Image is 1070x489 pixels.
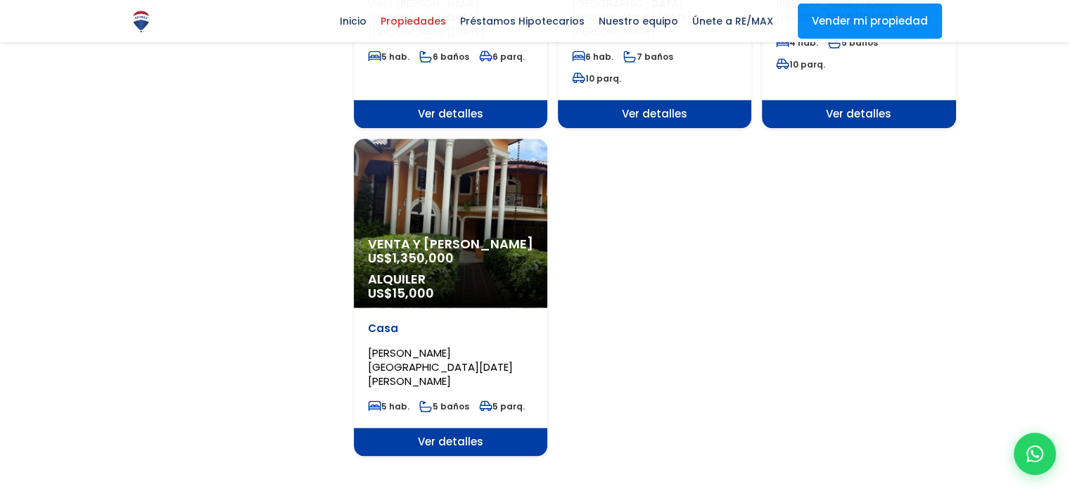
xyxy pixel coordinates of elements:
span: Propiedades [374,11,453,32]
span: Ver detalles [558,100,751,128]
span: 10 parq. [572,72,621,84]
span: 5 baños [419,400,469,412]
span: 1,350,000 [393,249,454,267]
span: US$ [368,284,434,302]
span: Alquiler [368,272,533,286]
span: Nuestro equipo [592,11,685,32]
span: Ver detalles [354,100,547,128]
span: Préstamos Hipotecarios [453,11,592,32]
a: Vender mi propiedad [798,4,942,39]
span: Ver detalles [762,100,955,128]
span: 5 hab. [368,400,409,412]
span: 10 parq. [776,58,825,70]
span: 6 hab. [572,51,613,63]
span: 15,000 [393,284,434,302]
img: Logo de REMAX [129,9,153,34]
span: 5 parq. [479,400,525,412]
span: Inicio [333,11,374,32]
span: US$ [368,249,454,267]
span: 5 baños [828,37,878,49]
a: Venta y [PERSON_NAME] US$1,350,000 Alquiler US$15,000 Casa [PERSON_NAME][GEOGRAPHIC_DATA][DATE][P... [354,139,547,456]
span: [PERSON_NAME][GEOGRAPHIC_DATA][DATE][PERSON_NAME] [368,345,513,388]
p: Casa [368,322,533,336]
span: Únete a RE/MAX [685,11,780,32]
span: 7 baños [623,51,673,63]
span: Venta y [PERSON_NAME] [368,237,533,251]
span: 4 hab. [776,37,818,49]
span: 6 baños [419,51,469,63]
span: Ver detalles [354,428,547,456]
span: 6 parq. [479,51,525,63]
span: 5 hab. [368,51,409,63]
